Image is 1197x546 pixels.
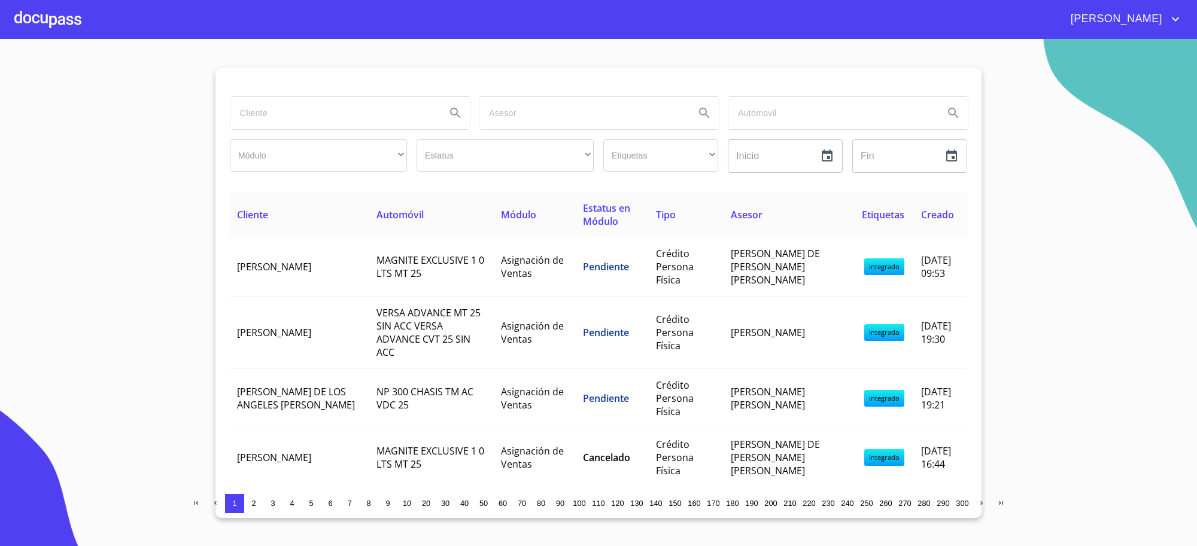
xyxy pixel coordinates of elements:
[803,499,815,508] span: 220
[583,451,630,464] span: Cancelado
[685,494,704,513] button: 160
[608,494,627,513] button: 120
[455,494,474,513] button: 40
[385,499,390,508] span: 9
[688,499,700,508] span: 160
[656,208,676,221] span: Tipo
[731,247,820,286] span: [PERSON_NAME] DE [PERSON_NAME] [PERSON_NAME]
[417,139,594,172] div: ​
[501,319,564,346] span: Asignación de Ventas
[895,494,915,513] button: 270
[474,494,493,513] button: 50
[592,499,604,508] span: 110
[611,499,624,508] span: 120
[864,258,904,275] span: integrado
[512,494,531,513] button: 70
[347,499,351,508] span: 7
[1062,10,1168,29] span: [PERSON_NAME]
[531,494,551,513] button: 80
[518,499,526,508] span: 70
[290,499,294,508] span: 4
[589,494,608,513] button: 110
[690,99,719,127] button: Search
[707,499,719,508] span: 170
[376,385,473,411] span: NP 300 CHASIS TM AC VDC 25
[230,139,407,172] div: ​
[225,494,244,513] button: 1
[656,438,694,477] span: Crédito Persona Física
[723,494,742,513] button: 180
[237,208,268,221] span: Cliente
[340,494,359,513] button: 7
[556,499,564,508] span: 90
[403,499,411,508] span: 10
[493,494,512,513] button: 60
[570,494,589,513] button: 100
[864,324,904,341] span: integrado
[271,499,275,508] span: 3
[918,499,930,508] span: 280
[376,444,484,471] span: MAGNITE EXCLUSIVE 1 0 LTS MT 25
[819,494,838,513] button: 230
[376,306,481,359] span: VERSA ADVANCE MT 25 SIN ACC VERSA ADVANCE CVT 25 SIN ACC
[397,494,417,513] button: 10
[309,499,313,508] span: 5
[328,499,332,508] span: 6
[251,499,256,508] span: 2
[745,499,758,508] span: 190
[366,499,370,508] span: 8
[282,494,302,513] button: 4
[460,499,469,508] span: 40
[921,385,951,411] span: [DATE] 19:21
[780,494,800,513] button: 210
[742,494,761,513] button: 190
[783,499,796,508] span: 210
[860,499,873,508] span: 250
[656,379,694,418] span: Crédito Persona Física
[921,444,951,471] span: [DATE] 16:44
[921,208,954,221] span: Creado
[583,392,629,405] span: Pendiente
[764,499,777,508] span: 200
[232,499,236,508] span: 1
[704,494,723,513] button: 170
[862,208,904,221] span: Etiquetas
[244,494,263,513] button: 2
[656,313,694,352] span: Crédito Persona Física
[921,254,951,280] span: [DATE] 09:53
[302,494,321,513] button: 5
[857,494,876,513] button: 250
[321,494,340,513] button: 6
[237,385,355,411] span: [PERSON_NAME] DE LOS ANGELES [PERSON_NAME]
[551,494,570,513] button: 90
[731,438,820,477] span: [PERSON_NAME] DE [PERSON_NAME] [PERSON_NAME]
[501,254,564,280] span: Asignación de Ventas
[237,260,311,273] span: [PERSON_NAME]
[583,260,629,273] span: Pendiente
[915,494,934,513] button: 280
[417,494,436,513] button: 20
[934,494,953,513] button: 290
[666,494,685,513] button: 150
[479,97,685,129] input: search
[731,208,762,221] span: Asesor
[800,494,819,513] button: 220
[422,499,430,508] span: 20
[656,247,694,286] span: Crédito Persona Física
[573,499,585,508] span: 100
[583,202,630,228] span: Estatus en Módulo
[876,494,895,513] button: 260
[237,326,311,339] span: [PERSON_NAME]
[603,139,718,172] div: ​
[501,208,536,221] span: Módulo
[728,97,934,129] input: search
[898,499,911,508] span: 270
[841,499,853,508] span: 240
[669,499,681,508] span: 150
[237,451,311,464] span: [PERSON_NAME]
[359,494,378,513] button: 8
[583,326,629,339] span: Pendiente
[956,499,968,508] span: 300
[838,494,857,513] button: 240
[731,326,805,339] span: [PERSON_NAME]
